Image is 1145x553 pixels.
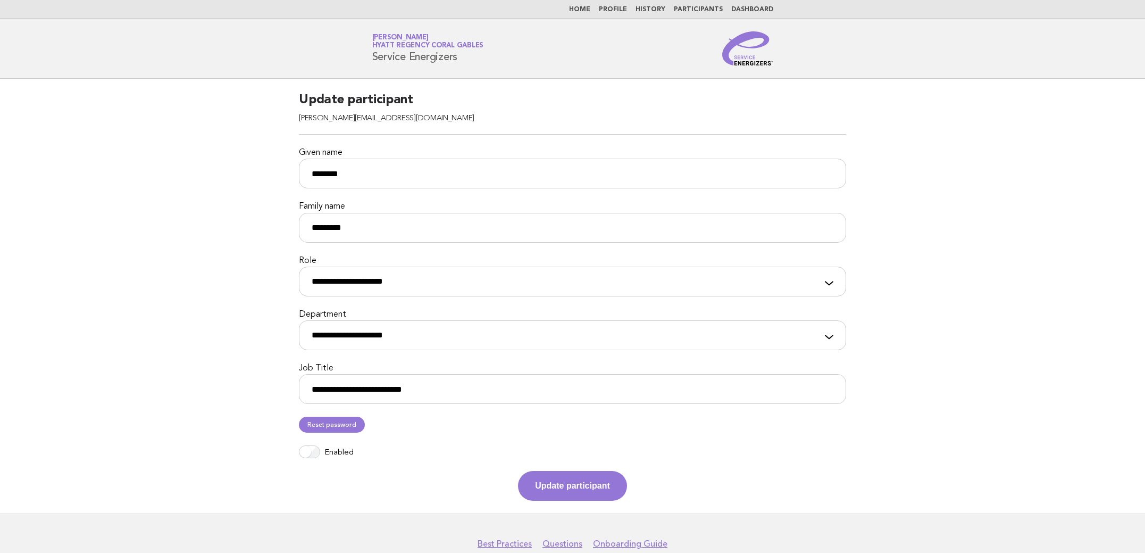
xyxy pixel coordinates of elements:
[299,255,846,267] label: Role
[372,43,484,49] span: Hyatt Regency Coral Gables
[722,31,773,65] img: Service Energizers
[299,147,846,159] label: Given name
[299,309,846,320] label: Department
[299,114,474,122] span: [PERSON_NAME][EMAIL_ADDRESS][DOMAIN_NAME]
[674,6,723,13] a: Participants
[593,539,667,549] a: Onboarding Guide
[299,417,365,433] a: Reset password
[599,6,627,13] a: Profile
[299,92,846,135] h2: Update participant
[324,448,354,458] label: Enabled
[542,539,582,549] a: Questions
[518,471,626,501] button: Update participant
[569,6,590,13] a: Home
[299,201,846,212] label: Family name
[372,35,484,62] h1: Service Energizers
[731,6,773,13] a: Dashboard
[299,363,846,374] label: Job Title
[478,539,532,549] a: Best Practices
[636,6,665,13] a: History
[372,34,484,49] a: [PERSON_NAME]Hyatt Regency Coral Gables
